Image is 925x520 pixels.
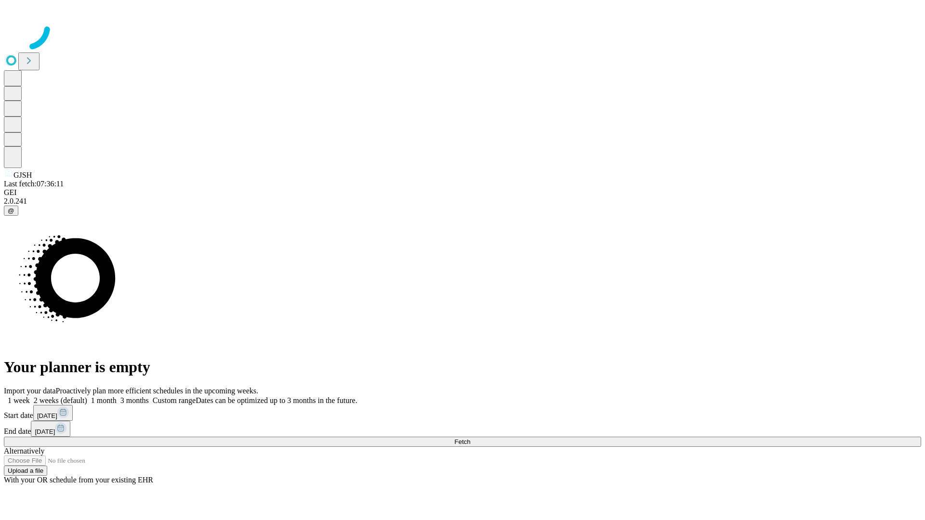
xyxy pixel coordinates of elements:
[4,197,921,206] div: 2.0.241
[34,396,87,404] span: 2 weeks (default)
[8,207,14,214] span: @
[4,405,921,421] div: Start date
[4,476,153,484] span: With your OR schedule from your existing EHR
[35,428,55,435] span: [DATE]
[196,396,357,404] span: Dates can be optimized up to 3 months in the future.
[91,396,117,404] span: 1 month
[153,396,196,404] span: Custom range
[4,437,921,447] button: Fetch
[4,206,18,216] button: @
[120,396,149,404] span: 3 months
[13,171,32,179] span: GJSH
[4,188,921,197] div: GEI
[4,421,921,437] div: End date
[8,396,30,404] span: 1 week
[4,180,64,188] span: Last fetch: 07:36:11
[37,412,57,419] span: [DATE]
[4,466,47,476] button: Upload a file
[33,405,73,421] button: [DATE]
[31,421,70,437] button: [DATE]
[56,387,258,395] span: Proactively plan more efficient schedules in the upcoming weeks.
[4,358,921,376] h1: Your planner is empty
[454,438,470,445] span: Fetch
[4,387,56,395] span: Import your data
[4,447,44,455] span: Alternatively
